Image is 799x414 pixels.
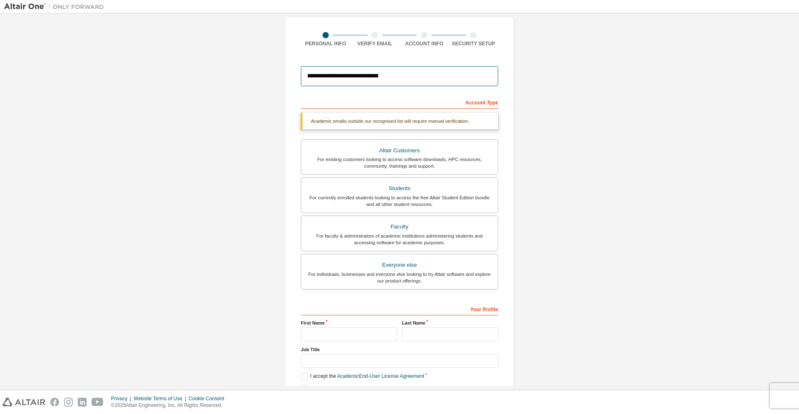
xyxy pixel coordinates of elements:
[306,156,493,169] div: For existing customers looking to access software downloads, HPC resources, community, trainings ...
[301,320,397,326] label: First Name
[301,373,424,380] label: I accept the
[301,95,498,109] div: Account Type
[306,259,493,271] div: Everyone else
[306,271,493,284] div: For individuals, businesses and everyone else looking to try Altair software and explore our prod...
[301,113,498,129] div: Academic emails outside our recognised list will require manual verification.
[189,395,229,402] div: Cookie Consent
[306,194,493,208] div: For currently enrolled students looking to access the free Altair Student Edition bundle and all ...
[350,40,400,47] div: Verify Email
[50,398,59,407] img: facebook.svg
[399,40,449,47] div: Account Info
[306,221,493,233] div: Faculty
[4,2,108,11] img: Altair One
[301,346,498,353] label: Job Title
[111,395,134,402] div: Privacy
[306,183,493,194] div: Students
[2,398,45,407] img: altair_logo.svg
[111,402,229,409] p: © 2025 Altair Engineering, Inc. All Rights Reserved.
[134,395,189,402] div: Website Terms of Use
[64,398,73,407] img: instagram.svg
[301,385,421,392] label: I would like to receive marketing emails from Altair
[449,40,499,47] div: Security Setup
[92,398,104,407] img: youtube.svg
[306,145,493,156] div: Altair Customers
[301,40,350,47] div: Personal Info
[301,302,498,315] div: Your Profile
[337,373,424,379] a: Academic End-User License Agreement
[306,233,493,246] div: For faculty & administrators of academic institutions administering students and accessing softwa...
[402,320,498,326] label: Last Name
[78,398,87,407] img: linkedin.svg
